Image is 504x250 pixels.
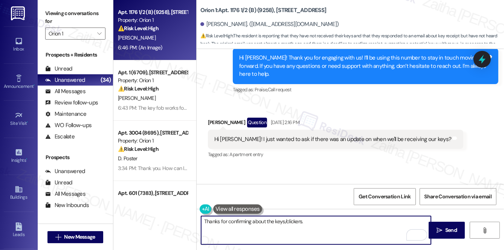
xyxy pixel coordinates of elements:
[429,222,465,239] button: Send
[118,85,159,92] strong: ⚠️ Risk Level: High
[269,118,299,126] div: [DATE] 2:16 PM
[47,231,103,243] button: New Message
[255,86,267,93] span: Praise ,
[118,155,137,162] span: D. Poster
[354,188,415,205] button: Get Conversation Link
[45,110,87,118] div: Maintenance
[118,137,188,145] div: Property: Orion 1
[295,183,313,191] div: 6:32 PM
[97,31,101,37] i: 
[45,87,86,95] div: All Messages
[38,51,113,59] div: Prospects + Residents
[118,69,188,77] div: Apt. 1 (6709), [STREET_ADDRESS]
[45,8,105,28] label: Viewing conversations for
[233,84,498,95] div: Tagged as:
[482,227,487,233] i: 
[45,99,98,107] div: Review follow-ups
[420,188,496,205] button: Share Conversation via email
[45,167,85,175] div: Unanswered
[38,222,113,230] div: Residents
[4,109,34,129] a: Site Visit •
[445,226,457,234] span: Send
[118,146,159,152] strong: ⚠️ Risk Level: High
[45,76,85,84] div: Unanswered
[437,227,442,233] i: 
[230,151,263,158] span: Apartment entry
[239,54,486,78] div: Hi [PERSON_NAME]! Thank you for engaging with us! I’ll be using this number to stay in touch movi...
[118,8,188,16] div: Apt. 1176 1/2 (B) (9258), [STREET_ADDRESS]
[214,135,452,143] div: Hi [PERSON_NAME]! I just wanted to ask if there was an update on when we'll be receiving our keys?
[200,32,504,56] span: : The resident is reporting that they have not received their keys and that they responded to an ...
[208,149,464,160] div: Tagged as:
[359,193,411,201] span: Get Conversation Link
[45,179,72,187] div: Unread
[4,35,34,55] a: Inbox
[64,233,95,241] span: New Message
[118,44,162,51] div: 6:46 PM: (An Image)
[45,65,72,73] div: Unread
[208,118,464,130] div: [PERSON_NAME]
[118,34,156,41] span: [PERSON_NAME]
[118,104,289,111] div: 6:43 PM: The key fob works for everything else like the entrance to the building
[200,20,339,28] div: [PERSON_NAME]. ([EMAIL_ADDRESS][DOMAIN_NAME])
[425,193,492,201] span: Share Conversation via email
[118,95,156,101] span: [PERSON_NAME]
[200,33,233,39] strong: ⚠️ Risk Level: High
[55,234,61,240] i: 
[49,28,93,40] input: All communities
[27,120,28,125] span: •
[11,6,26,20] img: ResiDesk Logo
[233,183,498,193] div: [PERSON_NAME] (ResiDesk)
[45,133,75,141] div: Escalate
[268,86,292,93] span: Call request
[118,165,374,172] div: 3:34 PM: Thank you. How can I get in touch with the property team to ask about concessions for th...
[34,83,35,88] span: •
[99,74,113,86] div: (34)
[247,118,267,127] div: Question
[45,190,86,198] div: All Messages
[4,183,34,203] a: Buildings
[118,77,188,84] div: Property: Orion 1
[118,129,188,137] div: Apt. 3004 (8695), [STREET_ADDRESS]
[118,189,188,197] div: Apt. 601 (7383), [STREET_ADDRESS]
[45,201,89,209] div: New Inbounds
[118,16,188,24] div: Property: Orion 1
[38,153,113,161] div: Prospects
[200,6,327,14] b: Orion 1: Apt. 1176 1/2 (B) (9258), [STREET_ADDRESS]
[45,121,92,129] div: WO Follow-ups
[118,25,159,32] strong: ⚠️ Risk Level: High
[4,220,34,241] a: Leads
[26,156,27,162] span: •
[201,216,431,244] textarea: To enrich screen reader interactions, please activate Accessibility in Grammarly extension settings
[4,146,34,166] a: Insights •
